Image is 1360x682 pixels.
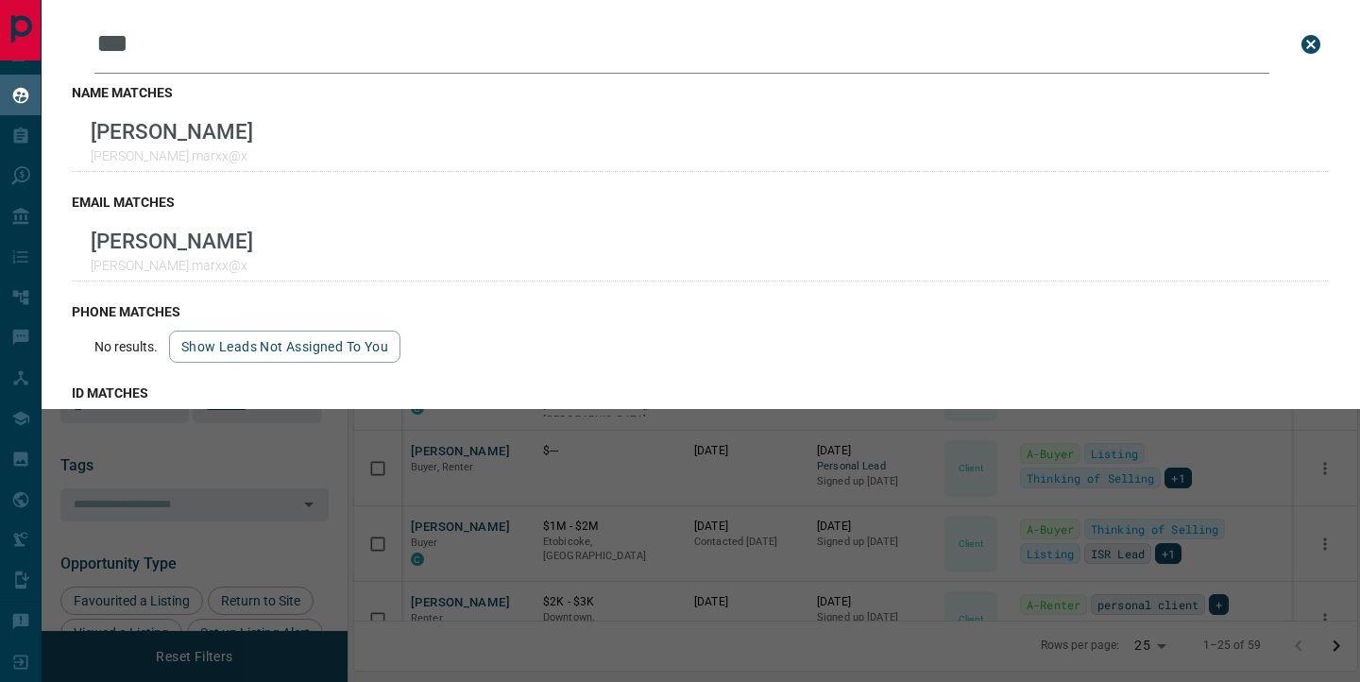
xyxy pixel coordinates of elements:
[72,85,1330,100] h3: name matches
[94,339,158,354] p: No results.
[72,195,1330,210] h3: email matches
[72,304,1330,319] h3: phone matches
[1292,26,1330,63] button: close search bar
[169,331,400,363] button: show leads not assigned to you
[91,229,253,253] p: [PERSON_NAME]
[91,119,253,144] p: [PERSON_NAME]
[91,148,253,163] p: [PERSON_NAME].marxx@x
[91,258,253,273] p: [PERSON_NAME].marxx@x
[72,385,1330,401] h3: id matches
